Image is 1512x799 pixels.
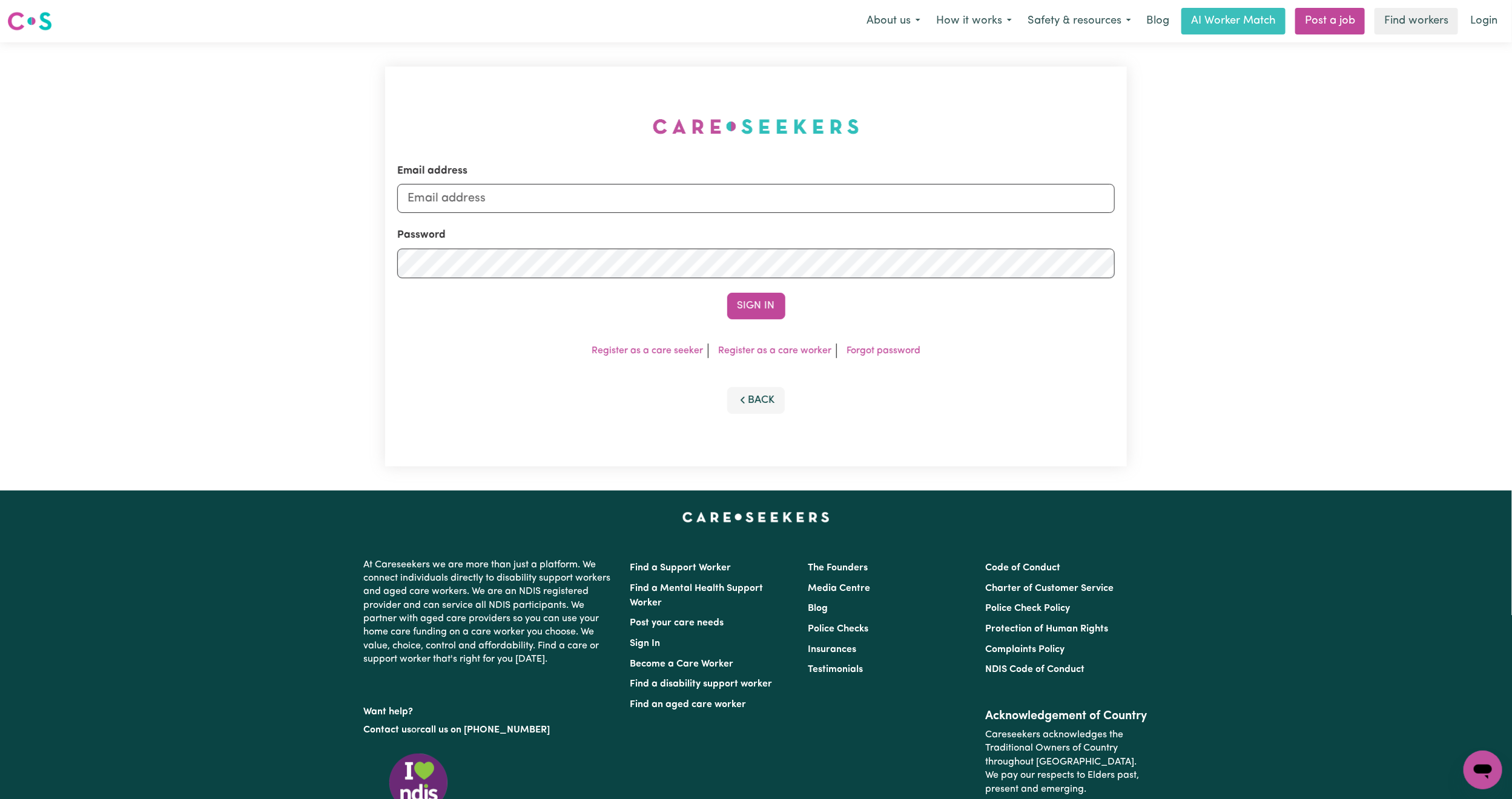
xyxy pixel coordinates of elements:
[859,8,928,34] button: About us
[808,645,856,654] a: Insurances
[630,618,724,628] a: Post your care needs
[1020,8,1139,34] button: Safety & resources
[808,563,868,573] a: The Founders
[421,725,550,735] a: call us on [PHONE_NUMBER]
[727,387,785,414] button: Back
[985,709,1148,723] h2: Acknowledgement of Country
[718,346,831,356] a: Register as a care worker
[630,563,731,573] a: Find a Support Worker
[1375,8,1458,34] a: Find workers
[928,8,1020,34] button: How it works
[630,659,734,669] a: Become a Care Worker
[1463,8,1505,34] a: Login
[1295,8,1365,34] a: Post a job
[985,624,1108,634] a: Protection of Human Rights
[364,719,616,742] p: or
[985,604,1070,613] a: Police Check Policy
[808,604,828,613] a: Blog
[630,679,773,689] a: Find a disability support worker
[985,584,1114,593] a: Charter of Customer Service
[808,665,863,674] a: Testimonials
[7,10,52,32] img: Careseekers logo
[397,227,446,243] label: Password
[7,7,52,35] a: Careseekers logo
[1464,751,1502,789] iframe: Button to launch messaging window, conversation in progress
[364,700,616,719] p: Want help?
[630,639,661,648] a: Sign In
[808,584,870,593] a: Media Centre
[364,725,412,735] a: Contact us
[630,700,747,709] a: Find an aged care worker
[985,563,1060,573] a: Code of Conduct
[1139,8,1177,34] a: Blog
[592,346,703,356] a: Register as a care seeker
[1181,8,1286,34] a: AI Worker Match
[397,184,1115,213] input: Email address
[847,346,920,356] a: Forgot password
[985,645,1065,654] a: Complaints Policy
[985,665,1084,674] a: NDIS Code of Conduct
[808,624,868,634] a: Police Checks
[364,553,616,671] p: At Careseekers we are more than just a platform. We connect individuals directly to disability su...
[630,584,764,608] a: Find a Mental Health Support Worker
[727,293,785,319] button: Sign In
[397,163,467,179] label: Email address
[682,512,830,522] a: Careseekers home page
